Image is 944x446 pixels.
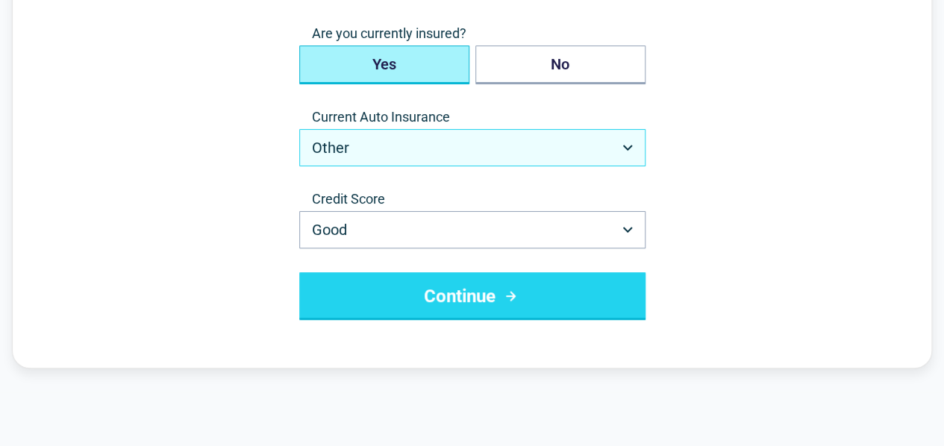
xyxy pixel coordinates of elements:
[299,190,646,208] label: Credit Score
[299,108,646,126] label: Current Auto Insurance
[299,25,646,43] span: Are you currently insured?
[475,45,646,84] button: No
[299,272,646,320] button: Continue
[299,45,469,84] button: Yes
